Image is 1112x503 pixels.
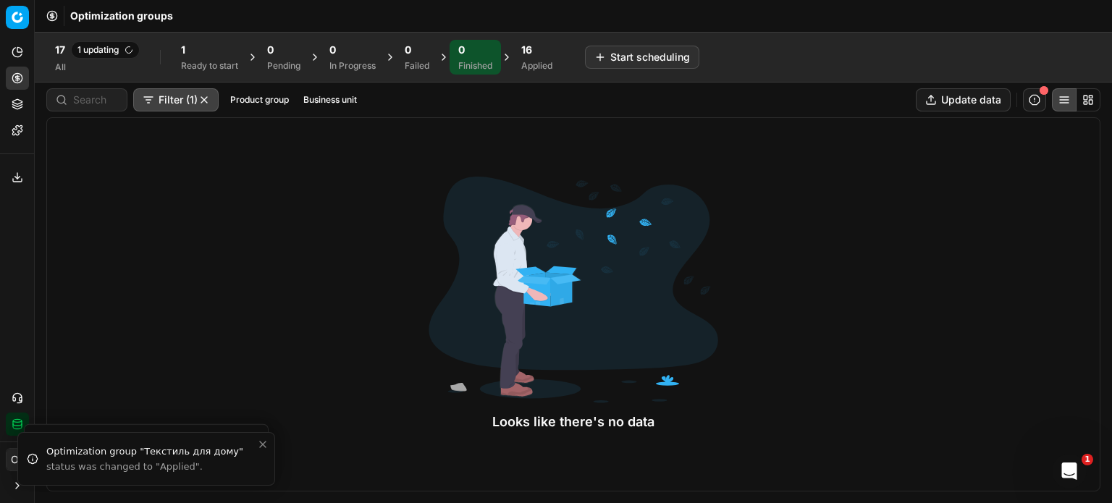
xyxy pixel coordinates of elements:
span: 17 [55,43,65,57]
div: Looks like there's no data [429,412,718,432]
button: Close toast [254,436,271,453]
button: Start scheduling [585,46,699,69]
span: 0 [267,43,274,57]
button: ОГ [6,448,29,471]
span: 1 updating [71,41,140,59]
button: Business unit [298,91,363,109]
div: Failed [405,60,429,72]
button: Update data [916,88,1011,111]
span: 0 [329,43,336,57]
div: In Progress [329,60,376,72]
span: 1 [181,43,185,57]
div: All [55,62,140,73]
div: Applied [521,60,552,72]
button: Filter (1) [133,88,219,111]
div: status was changed to "Applied". [46,460,257,473]
span: 0 [458,43,465,57]
div: Ready to start [181,60,238,72]
iframe: Intercom live chat [1052,454,1087,489]
span: 1 [1082,454,1093,465]
nav: breadcrumb [70,9,173,23]
div: Optimization group "Текстиль для дому" [46,444,257,459]
span: 16 [521,43,532,57]
span: Optimization groups [70,9,173,23]
div: Finished [458,60,492,72]
span: 0 [405,43,411,57]
span: ОГ [7,449,28,470]
button: Product group [224,91,295,109]
div: Pending [267,60,300,72]
input: Search [73,93,118,107]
